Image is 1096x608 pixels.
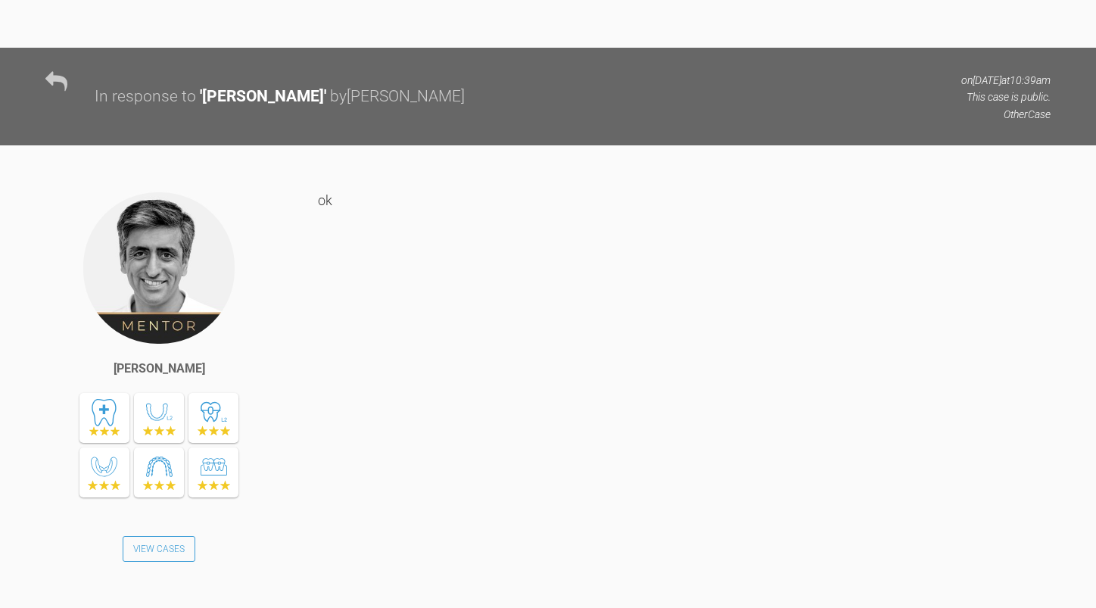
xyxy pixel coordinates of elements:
div: by [PERSON_NAME] [330,84,465,110]
a: View Cases [123,536,195,562]
p: Other Case [961,106,1051,123]
p: on [DATE] at 10:39am [961,72,1051,89]
div: ok [318,191,1051,598]
div: ' [PERSON_NAME] ' [200,84,326,110]
div: In response to [95,84,196,110]
div: [PERSON_NAME] [114,359,205,379]
img: Asif Chatoo [82,191,236,345]
p: This case is public. [961,89,1051,105]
